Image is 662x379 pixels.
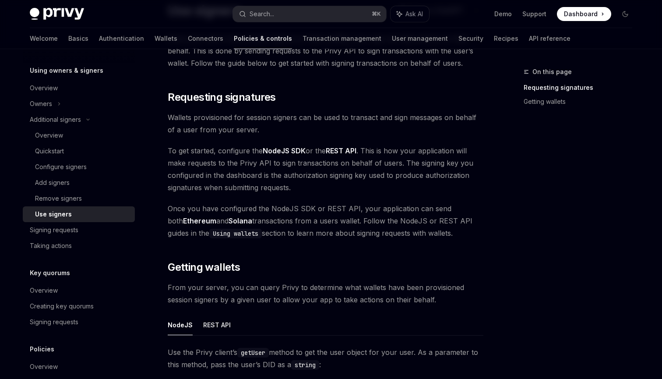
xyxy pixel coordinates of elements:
div: Taking actions [30,241,72,251]
button: Search...⌘K [233,6,386,22]
a: Creating key quorums [23,298,135,314]
a: User management [392,28,448,49]
span: Wallets provisioned for session signers can be used to transact and sign messages on behalf of a ... [168,111,483,136]
span: On this page [532,67,572,77]
a: Overview [23,359,135,375]
div: Remove signers [35,193,82,204]
div: Overview [30,83,58,93]
div: Signing requests [30,225,78,235]
div: Use signers [35,209,72,220]
div: Overview [35,130,63,141]
a: Taking actions [23,238,135,254]
a: Authentication [99,28,144,49]
a: Policies & controls [234,28,292,49]
span: Dashboard [564,10,598,18]
a: Demo [494,10,512,18]
span: Once your user’s have session signers on their wallets, your app can take actions on their behalf... [168,32,483,69]
h5: Using owners & signers [30,65,103,76]
span: Requesting signatures [168,90,275,104]
span: Getting wallets [168,260,240,274]
code: Using wallets [209,229,262,238]
a: Getting wallets [524,95,639,109]
code: string [291,360,319,370]
div: Configure signers [35,162,87,172]
a: Solana [229,216,252,226]
code: getUser [237,348,269,358]
a: Wallets [155,28,177,49]
h5: Key quorums [30,268,70,278]
a: NodeJS SDK [263,146,306,156]
a: REST API [326,146,356,156]
div: Owners [30,99,52,109]
a: Ethereum [183,216,216,226]
a: Add signers [23,175,135,191]
a: Requesting signatures [524,81,639,95]
a: Support [522,10,546,18]
div: Overview [30,361,58,372]
a: Use signers [23,206,135,222]
a: Recipes [494,28,518,49]
img: dark logo [30,8,84,20]
div: Overview [30,285,58,296]
h5: Policies [30,344,54,354]
a: Signing requests [23,314,135,330]
a: Transaction management [303,28,381,49]
div: Signing requests [30,317,78,327]
a: Quickstart [23,143,135,159]
div: Search... [250,9,274,19]
a: Dashboard [557,7,611,21]
span: Use the Privy client’s method to get the user object for your user. As a parameter to this method... [168,346,483,371]
a: Configure signers [23,159,135,175]
a: Remove signers [23,191,135,206]
span: ⌘ K [372,11,381,18]
button: NodeJS [168,315,193,335]
a: Overview [23,80,135,96]
span: From your server, you can query Privy to determine what wallets have been provisioned session sig... [168,281,483,306]
button: Ask AI [391,6,429,22]
span: Ask AI [405,10,423,18]
a: Security [458,28,483,49]
a: API reference [529,28,570,49]
a: Signing requests [23,222,135,238]
span: To get started, configure the or the . This is how your application will make requests to the Pri... [168,145,483,194]
button: Toggle dark mode [618,7,632,21]
div: Creating key quorums [30,301,94,312]
span: Once you have configured the NodeJS SDK or REST API, your application can send both and transacti... [168,202,483,239]
a: Overview [23,283,135,298]
a: Basics [68,28,88,49]
div: Additional signers [30,114,81,125]
a: Overview [23,128,135,143]
div: Add signers [35,177,70,188]
a: Connectors [188,28,223,49]
div: Quickstart [35,146,64,156]
button: REST API [203,315,231,335]
a: Welcome [30,28,58,49]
